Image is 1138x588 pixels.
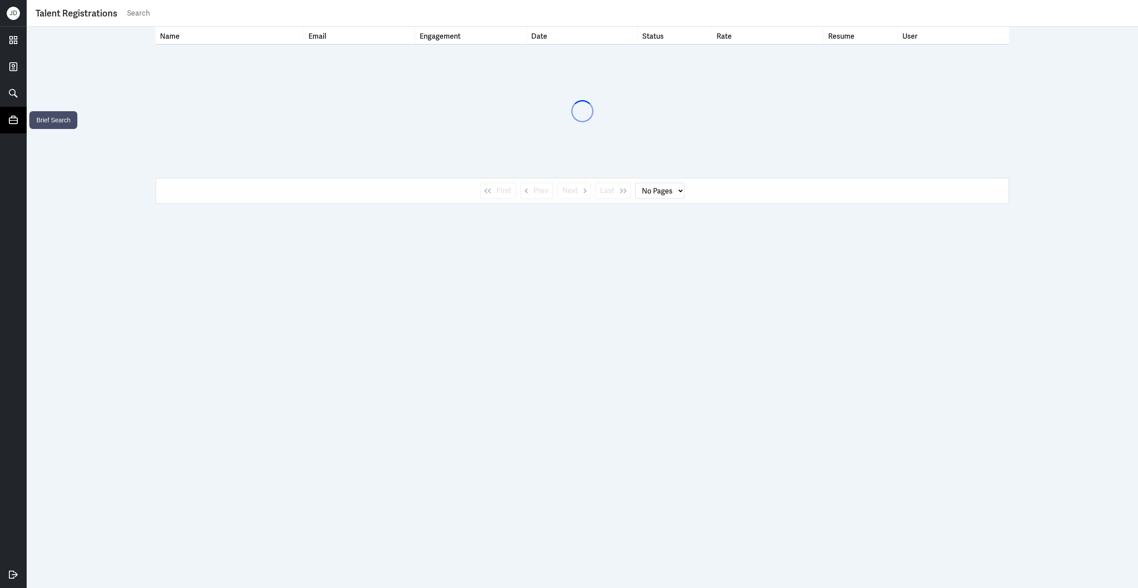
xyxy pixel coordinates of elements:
div: Talent Registrations [36,7,117,20]
span: Last [600,185,614,196]
th: Toggle SortBy [712,27,823,44]
button: First [480,183,516,199]
input: Search [126,7,1129,20]
th: User [898,27,1009,44]
div: J D [7,7,20,20]
th: Toggle SortBy [638,27,712,44]
th: Toggle SortBy [415,27,526,44]
span: Prev [533,185,548,196]
span: First [497,185,511,196]
th: Toggle SortBy [527,27,638,44]
p: Brief Search [36,115,70,125]
th: Toggle SortBy [156,27,304,44]
th: Toggle SortBy [304,27,415,44]
button: Last [595,183,631,199]
button: Prev [521,183,553,199]
button: Next [557,183,591,199]
th: Resume [824,27,898,44]
span: Next [562,185,578,196]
